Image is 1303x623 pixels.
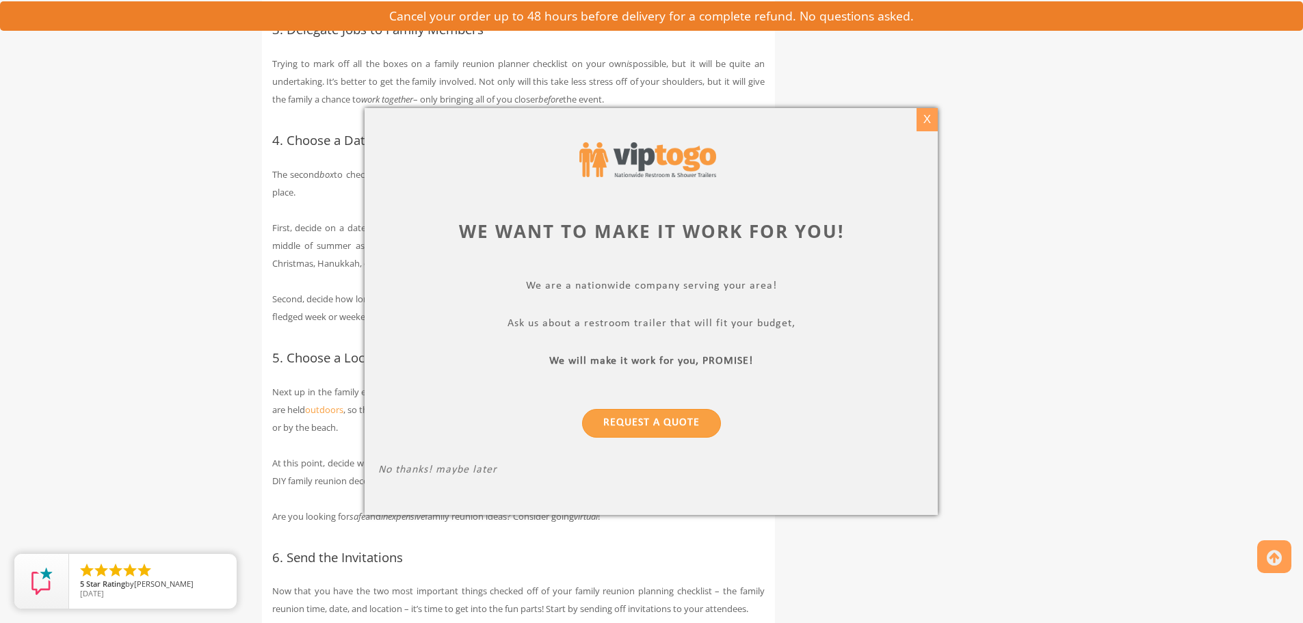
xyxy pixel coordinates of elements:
img: Review Rating [28,568,55,595]
li:  [79,562,95,579]
li:  [107,562,124,579]
li:  [93,562,109,579]
li:  [136,562,153,579]
p: Ask us about a restroom trailer that will fit your budget, [378,317,924,333]
p: We are a nationwide company serving your area! [378,280,924,295]
span: [PERSON_NAME] [134,579,194,589]
b: We will make it work for you, PROMISE! [550,356,754,367]
span: Star Rating [86,579,125,589]
div: X [917,108,938,131]
a: Request a Quote [582,409,721,438]
div: We want to make it work for you! [378,219,924,244]
p: No thanks! maybe later [378,464,924,479]
img: viptogo logo [579,142,716,177]
span: [DATE] [80,588,104,598]
span: by [80,580,226,589]
span: 5 [80,579,84,589]
li:  [122,562,138,579]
